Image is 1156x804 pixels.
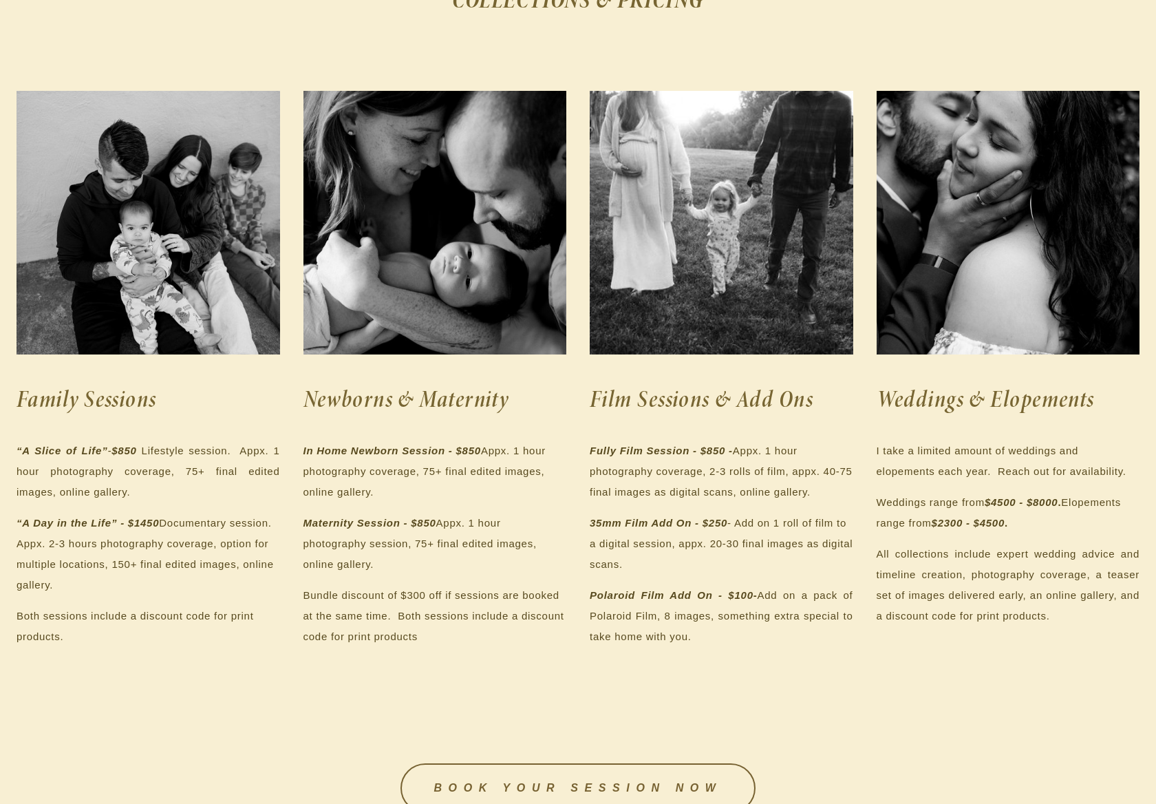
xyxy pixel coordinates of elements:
[985,496,1058,508] em: $4500 - $8000
[17,378,280,420] h2: Family Sessions
[877,492,1140,533] p: Weddings range from Elopements range from
[303,445,481,456] em: In Home Newborn Session - $850
[590,441,853,502] p: Appx. 1 hour photography coverage, 2-3 rolls of film, appx. 40-75 final images as digital scans, ...
[590,517,727,529] em: 35mm Film Add On - $250
[17,445,107,456] em: “A Slice of Life”
[17,441,280,502] p: Lifestyle session. Appx. 1 hour photography coverage, 75+ final edited images, online gallery.
[877,441,1140,482] p: I take a limited amount of weddings and elopements each year. Reach out for availability.
[303,585,567,647] p: Bundle discount of $300 off if sessions are booked at the same time. Both sessions include a disc...
[590,445,733,456] em: Fully Film Session - $850 -
[590,378,853,420] h2: Film Sessions & Add Ons
[877,378,1140,420] h2: Weddings & Elopements
[932,517,1005,529] em: $2300 - $4500
[111,445,136,456] em: $850
[590,589,753,601] em: Polaroid Film Add On - $100
[17,517,159,529] em: “A Day in the Life” - $1450
[985,496,1061,508] strong: .
[303,378,567,420] h2: Newborns & Maternity
[590,513,853,575] p: - Add on 1 roll of film to a digital session, appx. 20-30 final images as digital scans.
[932,517,1008,529] strong: .
[303,513,567,575] p: Appx. 1 hour photography session, 75+ final edited images, online gallery.
[590,585,853,647] p: Add on a pack of Polaroid Film, 8 images, something extra special to take home with you.
[590,589,758,601] strong: -
[303,441,567,502] p: Appx. 1 hour photography coverage, 75+ final edited images, online gallery.
[107,445,111,456] em: -
[303,517,436,529] em: Maternity Session - $850
[17,513,280,595] p: Documentary session. Appx. 2-3 hours photography coverage, option for multiple locations, 150+ fi...
[17,606,280,647] p: Both sessions include a discount code for print products.
[877,544,1140,626] p: All collections include expert wedding advice and timeline creation, photography coverage, a teas...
